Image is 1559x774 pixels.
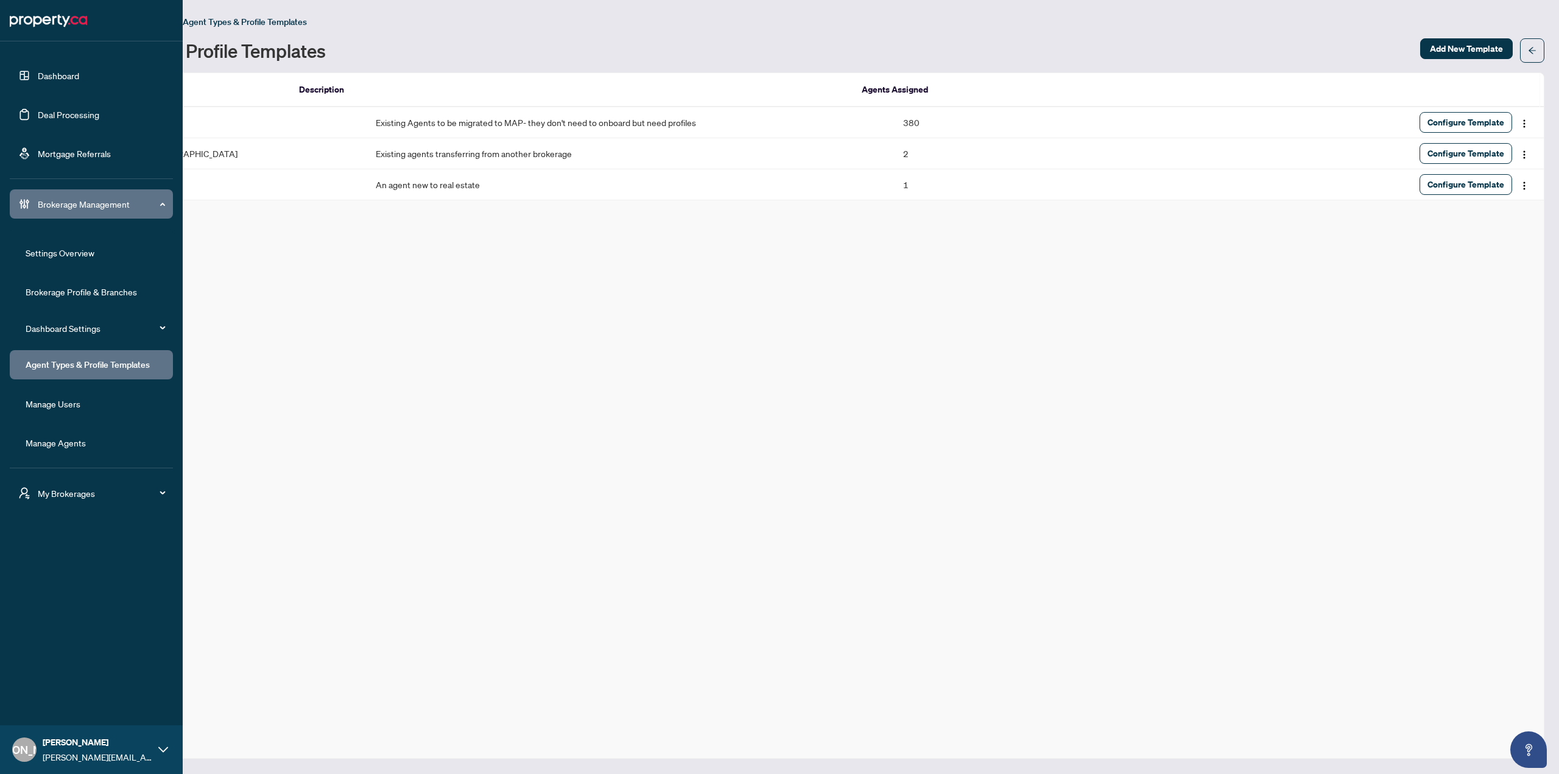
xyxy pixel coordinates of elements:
[38,109,99,120] a: Deal Processing
[1515,175,1534,194] button: Logo
[1420,38,1513,59] button: Add New Template
[26,247,94,258] a: Settings Overview
[18,487,30,499] span: user-switch
[43,750,152,764] span: [PERSON_NAME][EMAIL_ADDRESS][DOMAIN_NAME]
[10,11,87,30] img: logo
[1427,144,1504,163] span: Configure Template
[38,70,79,81] a: Dashboard
[1427,113,1504,132] span: Configure Template
[64,107,366,138] td: Existing Agent
[1430,39,1503,58] span: Add New Template
[1528,46,1536,55] span: arrow-left
[893,138,1157,169] td: 2
[289,73,852,107] th: Description
[1519,150,1529,160] img: Logo
[366,169,893,200] td: An agent new to real estate
[26,398,80,409] a: Manage Users
[63,41,326,60] h1: Agent Types & Profile Templates
[64,169,366,200] td: New Agent - TRREB
[1519,119,1529,128] img: Logo
[26,286,137,297] a: Brokerage Profile & Branches
[1420,112,1512,133] button: Configure Template
[26,359,150,370] a: Agent Types & Profile Templates
[366,138,893,169] td: Existing agents transferring from another brokerage
[1420,174,1512,195] button: Configure Template
[1510,731,1547,768] button: Open asap
[1519,181,1529,191] img: Logo
[38,148,111,159] a: Mortgage Referrals
[1515,144,1534,163] button: Logo
[64,138,366,169] td: Transferring Agent - [GEOGRAPHIC_DATA]
[26,323,100,334] a: Dashboard Settings
[38,487,164,500] span: My Brokerages
[893,107,1157,138] td: 380
[1420,143,1512,164] button: Configure Template
[893,169,1157,200] td: 1
[1515,113,1534,132] button: Logo
[183,16,307,27] span: Agent Types & Profile Templates
[43,736,152,749] span: [PERSON_NAME]
[852,73,1133,107] th: Agents Assigned
[366,107,893,138] td: Existing Agents to be migrated to MAP- they don't need to onboard but need profiles
[1427,175,1504,194] span: Configure Template
[38,197,164,211] span: Brokerage Management
[26,437,86,448] a: Manage Agents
